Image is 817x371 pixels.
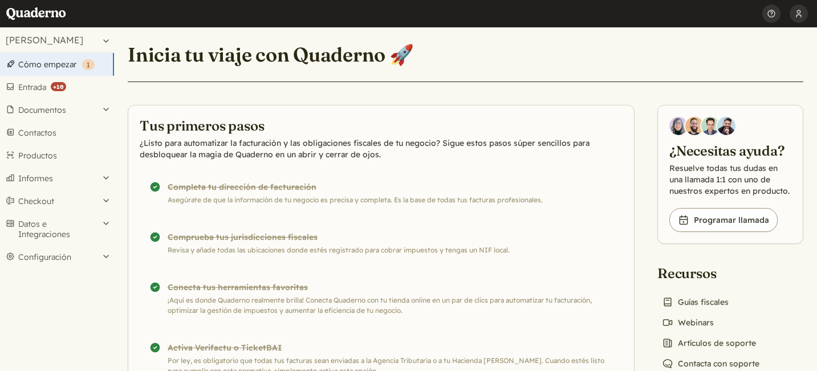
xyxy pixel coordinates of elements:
[669,208,778,232] a: Programar llamada
[140,137,623,160] p: ¿Listo para automatizar la facturación y las obligaciones fiscales de tu negocio? Sigue estos pas...
[128,42,414,67] h1: Inicia tu viaje con Quaderno 🚀
[657,294,733,310] a: Guías fiscales
[685,117,704,135] img: Jairo Fumero, Account Executive at Quaderno
[657,264,764,283] h2: Recursos
[717,117,735,135] img: Javier Rubio, DevRel at Quaderno
[669,117,688,135] img: Diana Carrasco, Account Executive at Quaderno
[657,315,718,331] a: Webinars
[140,117,623,135] h2: Tus primeros pasos
[669,162,791,197] p: Resuelve todas tus dudas en una llamada 1:1 con uno de nuestros expertos en producto.
[51,82,66,91] strong: +10
[701,117,720,135] img: Ivo Oltmans, Business Developer at Quaderno
[669,142,791,160] h2: ¿Necesitas ayuda?
[87,60,90,69] span: 1
[657,335,761,351] a: Artículos de soporte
